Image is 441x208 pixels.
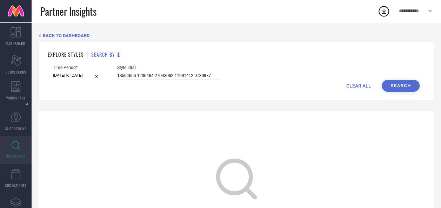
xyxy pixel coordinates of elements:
span: Style Id(s) [117,65,219,70]
button: Search [382,80,420,92]
span: Partner Insights [40,4,96,19]
span: BACK TO DASHBOARD [43,33,89,38]
div: Open download list [377,5,390,18]
h1: SEARCH BY ID [91,51,121,58]
span: WORKSPACE [6,95,26,100]
span: CLEAR ALL [346,83,371,89]
span: Time Period* [53,65,101,70]
span: SUGGESTIONS [5,126,27,131]
div: Back TO Dashboard [39,33,434,38]
span: CDC INSIGHTS [5,183,27,188]
span: INSPIRATION [6,153,26,159]
h1: EXPLORE STYLES [48,51,84,58]
span: SCORECARDS [6,69,26,75]
span: DASHBOARD [6,41,25,46]
input: Select time period [53,72,101,79]
input: Enter comma separated style ids e.g. 12345, 67890 [117,72,219,80]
